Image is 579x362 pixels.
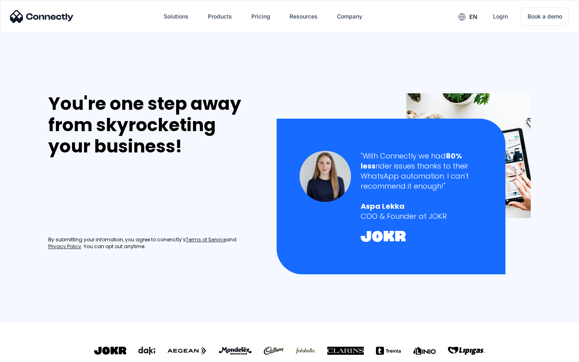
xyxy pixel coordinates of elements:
strong: Aspa Lekka [361,201,404,211]
ul: Language list [16,348,48,359]
div: Products [208,11,232,22]
iframe: Form 0 [48,167,169,227]
div: You're one step away from skyrocketing your business! [48,93,260,157]
div: Login [493,11,508,22]
a: Book a demo [521,7,569,26]
a: Privacy Policy [48,243,81,250]
div: Pricing [251,11,270,22]
div: Solutions [164,11,189,22]
a: Terms of Service [186,237,226,243]
a: Pricing [245,7,277,26]
div: Resources [289,11,318,22]
a: Login [487,7,514,26]
strong: 80% less [361,151,462,171]
div: Company [337,11,362,22]
img: Connectly Logo [10,10,74,23]
div: COO & Founder at JOKR [361,211,482,221]
div: By submitting your infomation, you agree to conenctly’s and . You can opt out anytime. [48,237,260,250]
div: "With Connectly we had rider issues thanks to their WhatsApp automation. I can't recommend it eno... [361,151,482,191]
aside: Language selected: English [8,348,48,359]
div: en [469,11,477,23]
